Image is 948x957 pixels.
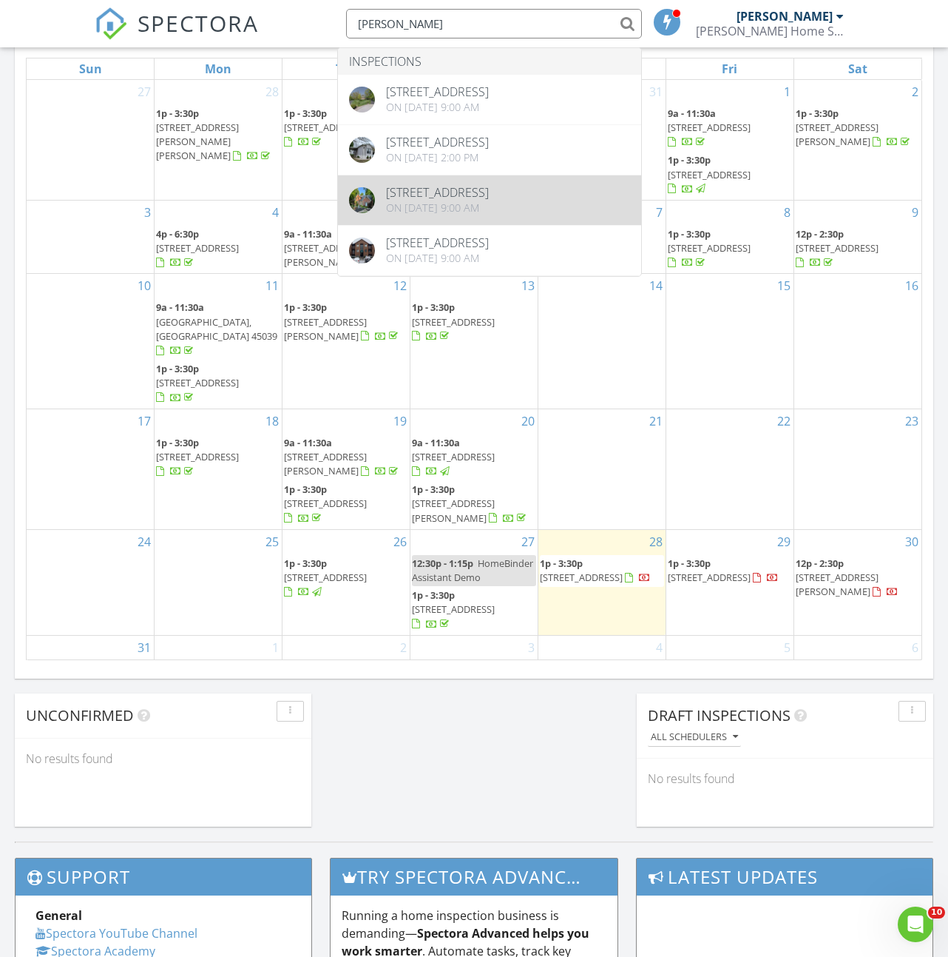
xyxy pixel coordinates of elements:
a: 1p - 3:30p [STREET_ADDRESS] [668,153,751,195]
div: [STREET_ADDRESS] [386,86,489,98]
td: Go to August 13, 2025 [410,274,538,409]
a: 1p - 3:30p [STREET_ADDRESS] [284,483,367,524]
td: Go to August 21, 2025 [538,409,666,529]
a: Go to August 22, 2025 [774,409,793,433]
img: cover.jpg [349,137,375,163]
div: On [DATE] 2:00 pm [386,152,489,164]
a: 9a - 11:30a [STREET_ADDRESS] [412,434,536,481]
a: 1p - 3:30p [STREET_ADDRESS] [540,557,651,584]
span: [STREET_ADDRESS][PERSON_NAME] [284,315,367,343]
a: Go to August 14, 2025 [646,274,666,298]
td: Go to August 10, 2025 [27,274,155,409]
td: Go to August 27, 2025 [410,529,538,635]
a: 1p - 3:30p [STREET_ADDRESS] [284,557,367,598]
a: 1p - 3:30p [STREET_ADDRESS][PERSON_NAME] [796,105,920,152]
div: On [DATE] 9:00 am [386,202,489,214]
span: 12:30p - 1:15p [412,557,473,570]
td: Go to August 11, 2025 [155,274,282,409]
a: 1p - 3:30p [STREET_ADDRESS] [412,587,536,634]
a: 12p - 2:30p [STREET_ADDRESS] [796,226,920,272]
a: 9a - 11:30a [STREET_ADDRESS] [668,107,751,148]
a: Go to July 27, 2025 [135,80,154,104]
a: 1p - 3:30p [STREET_ADDRESS] [284,555,408,602]
a: 9a - 11:30a [STREET_ADDRESS] [412,436,495,477]
a: Go to August 12, 2025 [390,274,410,298]
h3: Latest Updates [637,859,932,895]
a: Go to September 6, 2025 [909,636,921,659]
span: [STREET_ADDRESS][PERSON_NAME] [796,121,878,148]
a: Go to August 29, 2025 [774,530,793,554]
iframe: Intercom live chat [898,907,933,942]
span: SPECTORA [138,7,259,38]
a: 1p - 3:30p [STREET_ADDRESS] [668,226,792,272]
a: Monday [202,58,234,79]
span: [STREET_ADDRESS][PERSON_NAME] [412,497,495,524]
a: 1p - 3:30p [STREET_ADDRESS] [284,107,367,148]
a: Go to August 2, 2025 [909,80,921,104]
span: [GEOGRAPHIC_DATA], [GEOGRAPHIC_DATA] 45039 [156,315,277,343]
h3: Support [16,859,311,895]
td: Go to August 30, 2025 [793,529,921,635]
span: [STREET_ADDRESS] [156,450,239,463]
a: 1p - 3:30p [STREET_ADDRESS] [156,362,239,403]
a: 1p - 3:30p [STREET_ADDRESS] [668,557,779,584]
a: Go to August 1, 2025 [781,80,793,104]
a: 9a - 11:30a [GEOGRAPHIC_DATA], [GEOGRAPHIC_DATA] 45039 [156,300,277,357]
a: Friday [719,58,740,79]
a: Go to August 24, 2025 [135,530,154,554]
span: [STREET_ADDRESS][PERSON_NAME] [796,571,878,598]
td: Go to August 16, 2025 [793,274,921,409]
td: Go to August 20, 2025 [410,409,538,529]
a: 1p - 3:30p [STREET_ADDRESS] [412,588,495,630]
span: [STREET_ADDRESS] [668,168,751,181]
span: 1p - 3:30p [284,300,327,314]
span: Draft Inspections [648,705,790,725]
div: Ballinger Home Services, LLC [696,24,844,38]
a: Go to August 17, 2025 [135,409,154,433]
a: Go to August 28, 2025 [646,530,666,554]
a: SPECTORA [95,20,259,51]
a: Go to August 3, 2025 [141,201,154,224]
img: cover.jpg [349,187,375,213]
span: 1p - 3:30p [284,557,327,570]
span: [STREET_ADDRESS] [156,376,239,389]
span: [STREET_ADDRESS] [284,121,367,134]
a: 12p - 2:30p [STREET_ADDRESS][PERSON_NAME] [796,555,920,602]
a: Go to August 27, 2025 [518,530,538,554]
span: 1p - 3:30p [668,557,711,570]
a: Go to August 7, 2025 [653,201,666,224]
a: 9a - 11:30a [STREET_ADDRESS][PERSON_NAME] [284,227,401,269]
span: [STREET_ADDRESS] [412,315,495,329]
div: All schedulers [651,732,738,742]
td: Go to August 24, 2025 [27,529,155,635]
span: [STREET_ADDRESS] [156,241,239,255]
td: Go to August 12, 2025 [282,274,410,409]
span: Unconfirmed [26,705,134,725]
img: cover.jpg [349,238,375,263]
span: [STREET_ADDRESS] [412,602,495,616]
td: Go to August 5, 2025 [282,200,410,274]
a: Go to August 16, 2025 [902,274,921,298]
span: 9a - 11:30a [284,227,332,241]
a: Go to August 11, 2025 [263,274,282,298]
input: Search everything... [346,9,642,38]
td: Go to July 29, 2025 [282,80,410,201]
a: Tuesday [333,58,360,79]
a: Go to August 18, 2025 [263,409,282,433]
a: Go to September 5, 2025 [781,636,793,659]
a: 9a - 11:30a [GEOGRAPHIC_DATA], [GEOGRAPHIC_DATA] 45039 [156,299,280,360]
div: [STREET_ADDRESS] [386,237,489,249]
span: 9a - 11:30a [284,436,332,449]
a: Go to August 25, 2025 [263,530,282,554]
a: Go to August 4, 2025 [269,201,282,224]
span: [STREET_ADDRESS][PERSON_NAME] [284,241,367,269]
td: Go to September 1, 2025 [155,635,282,741]
a: Go to August 9, 2025 [909,201,921,224]
span: 1p - 3:30p [412,588,455,602]
strong: General [35,907,82,924]
a: Go to August 31, 2025 [135,636,154,659]
span: 1p - 3:30p [156,362,199,375]
a: 1p - 3:30p [STREET_ADDRESS] [668,152,792,198]
span: 1p - 3:30p [156,436,199,449]
a: 9a - 11:30a [STREET_ADDRESS][PERSON_NAME] [284,436,401,477]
